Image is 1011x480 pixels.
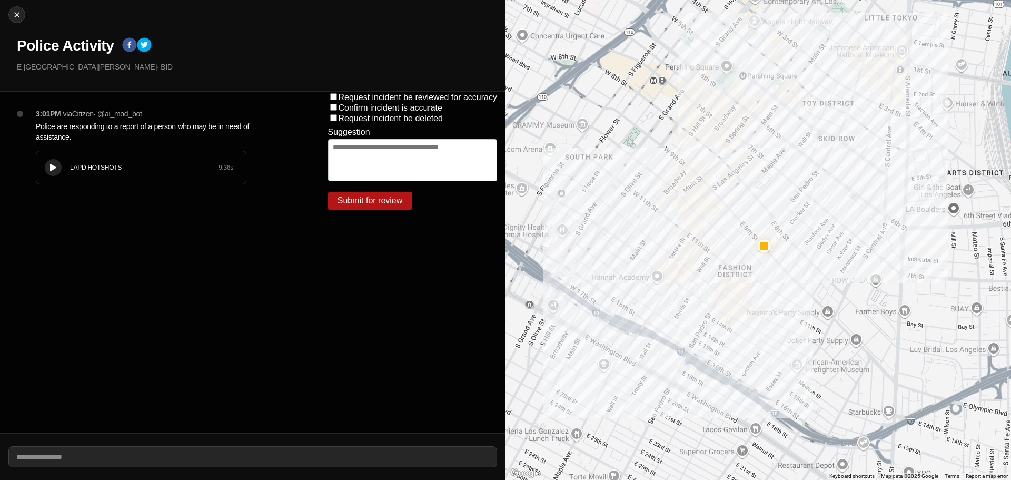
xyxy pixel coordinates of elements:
a: Open this area in Google Maps (opens a new window) [508,466,543,480]
label: Request incident be deleted [339,114,443,123]
p: E [GEOGRAPHIC_DATA][PERSON_NAME] · BID [17,62,497,72]
button: cancel [8,6,25,23]
label: Confirm incident is accurate [339,103,442,112]
a: Report a map error [966,473,1008,479]
button: Keyboard shortcuts [829,473,875,480]
p: via Citizen · @ ai_mod_bot [63,109,142,119]
button: twitter [137,37,152,54]
button: Submit for review [328,192,412,210]
img: Google [508,466,543,480]
img: cancel [12,9,22,20]
button: facebook [122,37,137,54]
p: Police are responding to a report of a person who may be in need of assistance. [36,121,286,142]
a: Terms (opens in new tab) [945,473,959,479]
p: 3:01PM [36,109,61,119]
h1: Police Activity [17,36,114,55]
div: LAPD HOTSHOTS [70,163,219,172]
div: 9.36 s [219,163,233,172]
label: Request incident be reviewed for accuracy [339,93,498,102]
span: Map data ©2025 Google [881,473,938,479]
label: Suggestion [328,128,370,137]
